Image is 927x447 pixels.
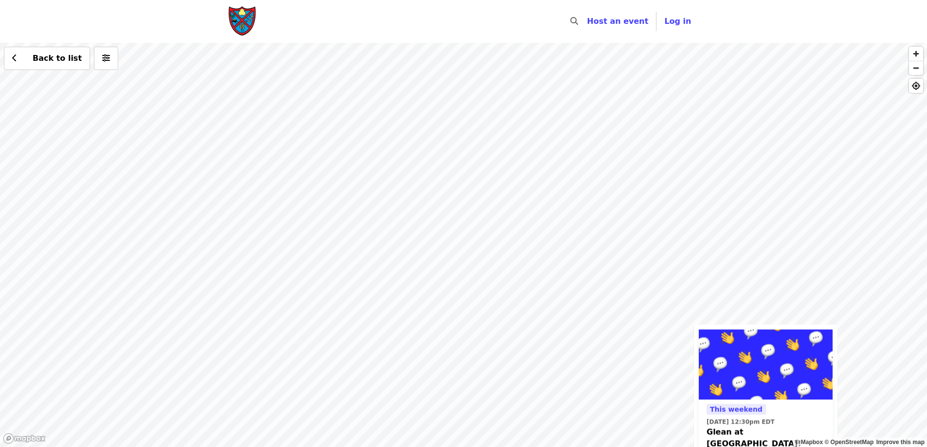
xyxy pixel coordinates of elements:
button: More filters (0 selected) [94,47,118,70]
button: Back to list [4,47,90,70]
img: Society of St. Andrew - Home [228,6,257,37]
a: OpenStreetMap [824,439,873,446]
span: This weekend [710,405,763,413]
i: chevron-left icon [12,54,17,63]
span: Back to list [33,54,82,63]
img: Glean at Lynchburg Community Market! organized by Society of St. Andrew [699,329,833,399]
button: Find My Location [909,79,923,93]
a: Map feedback [876,439,925,446]
button: Zoom Out [909,61,923,75]
a: Host an event [587,17,648,26]
a: Mapbox [795,439,823,446]
button: Log in [656,12,699,31]
input: Search [584,10,592,33]
span: Log in [664,17,691,26]
time: [DATE] 12:30pm EDT [707,417,775,426]
i: sliders-h icon [102,54,110,63]
i: search icon [570,17,578,26]
a: Mapbox logo [3,433,46,444]
button: Zoom In [909,47,923,61]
